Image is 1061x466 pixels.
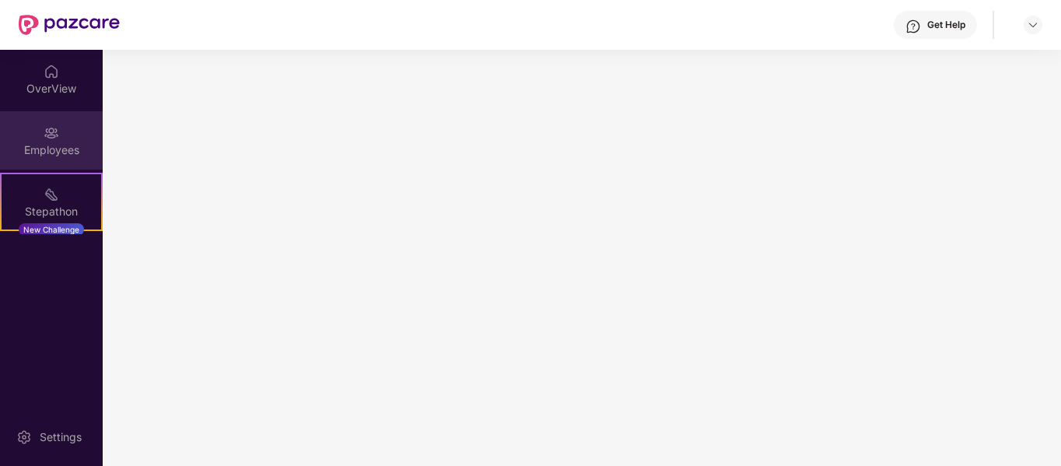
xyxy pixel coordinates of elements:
img: svg+xml;base64,PHN2ZyBpZD0iRW1wbG95ZWVzIiB4bWxucz0iaHR0cDovL3d3dy53My5vcmcvMjAwMC9zdmciIHdpZHRoPS... [44,125,59,141]
img: svg+xml;base64,PHN2ZyBpZD0iRHJvcGRvd24tMzJ4MzIiIHhtbG5zPSJodHRwOi8vd3d3LnczLm9yZy8yMDAwL3N2ZyIgd2... [1027,19,1039,31]
img: New Pazcare Logo [19,15,120,35]
img: svg+xml;base64,PHN2ZyBpZD0iSG9tZSIgeG1sbnM9Imh0dHA6Ly93d3cudzMub3JnLzIwMDAvc3ZnIiB3aWR0aD0iMjAiIG... [44,64,59,79]
img: svg+xml;base64,PHN2ZyBpZD0iU2V0dGluZy0yMHgyMCIgeG1sbnM9Imh0dHA6Ly93d3cudzMub3JnLzIwMDAvc3ZnIiB3aW... [16,429,32,445]
div: Settings [35,429,86,445]
div: New Challenge [19,223,84,236]
img: svg+xml;base64,PHN2ZyB4bWxucz0iaHR0cDovL3d3dy53My5vcmcvMjAwMC9zdmciIHdpZHRoPSIyMSIgaGVpZ2h0PSIyMC... [44,187,59,202]
div: Get Help [927,19,965,31]
img: svg+xml;base64,PHN2ZyBpZD0iSGVscC0zMngzMiIgeG1sbnM9Imh0dHA6Ly93d3cudzMub3JnLzIwMDAvc3ZnIiB3aWR0aD... [905,19,921,34]
div: Stepathon [2,204,101,219]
